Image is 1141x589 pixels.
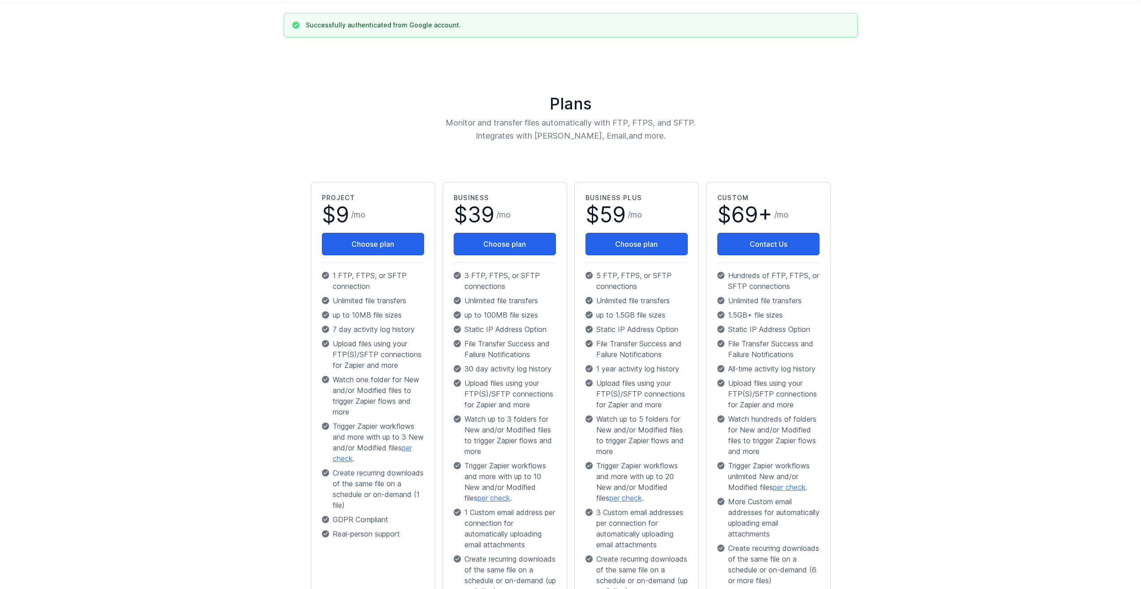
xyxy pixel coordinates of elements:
a: Contact Us [717,233,820,255]
p: Static IP Address Option [454,324,556,335]
span: / [496,209,511,221]
p: up to 100MB file sizes [454,310,556,320]
button: Choose plan [322,233,424,255]
span: $ [717,204,772,226]
p: More Custom email addresses for automatically uploading email attachments [717,496,820,539]
p: Create recurring downloads of the same file on a schedule or on-demand (6 or more files) [717,543,820,586]
p: Upload files using your FTP(S)/SFTP connections for Zapier and more [322,338,424,371]
h2: Custom [717,193,820,202]
h3: Successfully authenticated from Google account. [306,21,461,30]
p: 30 day activity log history [454,363,556,374]
span: 69+ [731,201,772,228]
p: Unlimited file transfers [586,295,688,306]
p: Unlimited file transfers [717,295,820,306]
span: mo [499,210,511,219]
p: File Transfer Success and Failure Notifications [586,338,688,360]
a: per check [609,493,642,502]
p: 3 FTP, FTPS, or SFTP connections [454,270,556,292]
p: Upload files using your FTP(S)/SFTP connections for Zapier and more [717,378,820,410]
p: Upload files using your FTP(S)/SFTP connections for Zapier and more [454,378,556,410]
iframe: Drift Widget Chat Controller [1096,544,1130,578]
span: mo [777,210,789,219]
p: up to 10MB file sizes [322,310,424,320]
p: File Transfer Success and Failure Notifications [717,338,820,360]
span: Trigger Zapier workflows unlimited New and/or Modified files . [728,460,820,493]
a: per check [477,493,510,502]
p: 1 FTP, FTPS, or SFTP connection [322,270,424,292]
span: mo [630,210,642,219]
p: Watch up to 3 folders for New and/or Modified files to trigger Zapier flows and more [454,414,556,457]
button: Choose plan [454,233,556,255]
a: per check [333,443,412,463]
button: Choose plan [586,233,688,255]
p: Monitor and transfer files automatically with FTP, FTPS, and SFTP. Integrates with [PERSON_NAME],... [395,116,746,143]
span: / [351,209,365,221]
span: 59 [599,201,626,228]
span: 39 [468,201,495,228]
p: Static IP Address Option [717,324,820,335]
p: up to 1.5GB file sizes [586,310,688,320]
p: Watch one folder for New and/or Modified files to trigger Zapier flows and more [322,374,424,417]
span: Trigger Zapier workflows and more with up to 10 New and/or Modified files . [464,460,556,503]
a: per check [773,483,806,492]
p: Watch up to 5 folders for New and/or Modified files to trigger Zapier flows and more [586,414,688,457]
span: mo [354,210,365,219]
span: Trigger Zapier workflows and more with up to 3 New and/or Modified files . [333,421,424,464]
p: Static IP Address Option [586,324,688,335]
h2: Business Plus [586,193,688,202]
span: / [628,209,642,221]
h1: Plans [307,95,834,113]
h2: Project [322,193,424,202]
p: Create recurring downloads of the same file on a schedule or on-demand (1 file) [322,467,424,510]
p: 7 day activity log history [322,324,424,335]
p: Hundreds of FTP, FTPS, or SFTP connections [717,270,820,292]
span: / [774,209,789,221]
h2: Business [454,193,556,202]
p: 1.5GB+ file sizes [717,310,820,320]
p: 5 FTP, FTPS, or SFTP connections [586,270,688,292]
span: $ [586,204,626,226]
span: Trigger Zapier workflows and more with up to 20 New and/or Modified files . [596,460,688,503]
p: 3 Custom email addresses per connection for automatically uploading email attachments [586,507,688,550]
p: GDPR Compliant [322,514,424,525]
p: Unlimited file transfers [322,295,424,306]
p: 1 year activity log history [586,363,688,374]
p: Unlimited file transfers [454,295,556,306]
span: 9 [336,201,349,228]
p: All-time activity log history [717,363,820,374]
p: 1 Custom email address per connection for automatically uploading email attachments [454,507,556,550]
span: $ [322,204,349,226]
p: File Transfer Success and Failure Notifications [454,338,556,360]
p: Upload files using your FTP(S)/SFTP connections for Zapier and more [586,378,688,410]
p: Real-person support [322,528,424,539]
p: Watch hundreds of folders for New and/or Modified files to trigger Zapier flows and more [717,414,820,457]
span: $ [454,204,495,226]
